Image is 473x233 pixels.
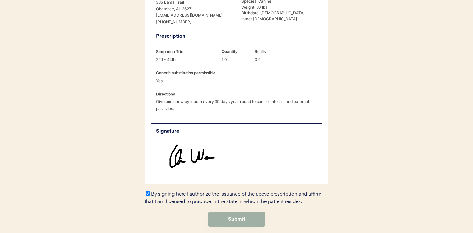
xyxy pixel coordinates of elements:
div: [EMAIL_ADDRESS][DOMAIN_NAME] [156,12,233,18]
div: [PHONE_NUMBER] [156,19,233,25]
div: Ohatchee, AL 36271 [156,6,233,12]
div: Directions [156,91,184,97]
strong: Simparica Trio [156,49,183,54]
label: By signing here I authorize the issuance of the above prescription and affirm that I am licensed ... [145,192,322,204]
div: Yes [156,77,184,84]
div: Refills [255,48,282,55]
button: Submit [208,212,265,227]
div: Generic substitution permissible [156,69,215,76]
img: https%3A%2F%2Fb1fdecc9f5d32684efbb068259a22d3b.cdn.bubble.io%2Ff1755832379296x284639928118561200%... [151,139,322,177]
div: Prescription [156,32,322,41]
div: Quantity [222,48,250,55]
div: Signature [156,127,322,136]
div: 0.0 [255,56,282,63]
div: 22.1 - 44lbs [156,56,217,63]
div: 1.0 [222,56,250,63]
div: Give one chew by mouth every 30 days year round to control internal and external parasites. [156,98,322,112]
